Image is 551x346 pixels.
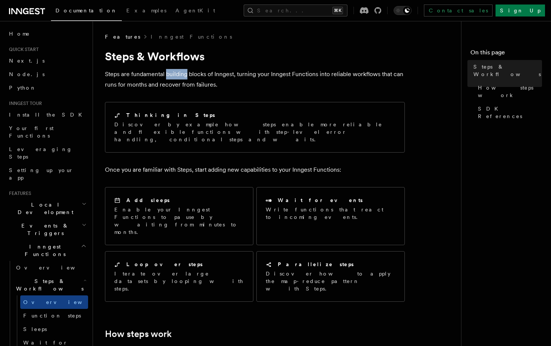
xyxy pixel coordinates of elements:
[6,190,31,196] span: Features
[126,7,166,13] span: Examples
[6,46,39,52] span: Quick start
[13,274,88,295] button: Steps & Workflows
[105,69,405,90] p: Steps are fundamental building blocks of Inngest, turning your Inngest Functions into reliable wo...
[105,251,253,302] a: Loop over stepsIterate over large datasets by looping with steps.
[122,2,171,20] a: Examples
[475,102,542,123] a: SDK References
[278,261,354,268] h2: Parallelize steps
[105,329,172,339] a: How steps work
[266,206,395,221] p: Write functions that react to incoming events.
[16,265,93,271] span: Overview
[126,261,203,268] h2: Loop over steps
[126,111,215,119] h2: Thinking in Steps
[6,219,88,240] button: Events & Triggers
[175,7,215,13] span: AgentKit
[6,108,88,121] a: Install the SDK
[244,4,347,16] button: Search...⌘K
[478,84,542,99] span: How steps work
[151,33,232,40] a: Inngest Functions
[23,326,47,332] span: Sleeps
[256,251,405,302] a: Parallelize stepsDiscover how to apply the map-reduce pattern with Steps.
[9,85,36,91] span: Python
[6,198,88,219] button: Local Development
[394,6,412,15] button: Toggle dark mode
[6,240,88,261] button: Inngest Functions
[114,270,244,292] p: Iterate over large datasets by looping with steps.
[424,4,493,16] a: Contact sales
[6,100,42,106] span: Inngest tour
[126,196,170,204] h2: Add sleeps
[332,7,343,14] kbd: ⌘K
[6,201,82,216] span: Local Development
[470,60,542,81] a: Steps & Workflows
[105,187,253,245] a: Add sleepsEnable your Inngest Functions to pause by waiting from minutes to months.
[266,270,395,292] p: Discover how to apply the map-reduce pattern with Steps.
[473,63,542,78] span: Steps & Workflows
[20,295,88,309] a: Overview
[9,30,30,37] span: Home
[171,2,220,20] a: AgentKit
[6,27,88,40] a: Home
[9,146,72,160] span: Leveraging Steps
[9,112,87,118] span: Install the SDK
[278,196,363,204] h2: Wait for events
[9,71,45,77] span: Node.js
[114,121,395,143] p: Discover by example how steps enable more reliable and flexible functions with step-level error h...
[6,81,88,94] a: Python
[20,322,88,336] a: Sleeps
[9,125,54,139] span: Your first Functions
[475,81,542,102] a: How steps work
[6,67,88,81] a: Node.js
[256,187,405,245] a: Wait for eventsWrite functions that react to incoming events.
[6,243,81,258] span: Inngest Functions
[6,121,88,142] a: Your first Functions
[13,261,88,274] a: Overview
[23,313,81,319] span: Function steps
[496,4,545,16] a: Sign Up
[51,2,122,21] a: Documentation
[105,102,405,153] a: Thinking in StepsDiscover by example how steps enable more reliable and flexible functions with s...
[105,33,140,40] span: Features
[20,309,88,322] a: Function steps
[470,48,542,60] h4: On this page
[105,49,405,63] h1: Steps & Workflows
[6,163,88,184] a: Setting up your app
[478,105,542,120] span: SDK References
[105,165,405,175] p: Once you are familiar with Steps, start adding new capabilities to your Inngest Functions:
[6,54,88,67] a: Next.js
[9,167,73,181] span: Setting up your app
[13,277,84,292] span: Steps & Workflows
[114,206,244,236] p: Enable your Inngest Functions to pause by waiting from minutes to months.
[23,299,100,305] span: Overview
[6,142,88,163] a: Leveraging Steps
[9,58,45,64] span: Next.js
[55,7,117,13] span: Documentation
[6,222,82,237] span: Events & Triggers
